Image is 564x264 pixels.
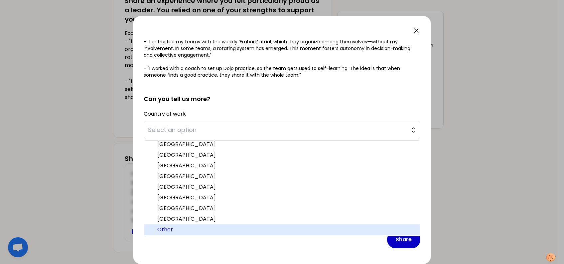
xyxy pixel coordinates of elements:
span: [GEOGRAPHIC_DATA] [157,172,415,180]
span: [GEOGRAPHIC_DATA] [157,194,415,202]
p: Example: - "I entrusted my teams with the weekly ‘Embark’ ritual, which they organize among thems... [144,32,420,78]
span: [GEOGRAPHIC_DATA] [157,215,415,223]
span: [GEOGRAPHIC_DATA] [157,140,415,148]
span: Select an option [148,125,407,135]
button: Share [387,231,420,248]
span: [GEOGRAPHIC_DATA] [157,162,415,170]
h2: Can you tell us more? [144,84,420,104]
button: Select an option [144,121,420,139]
label: Country of work [144,110,186,118]
span: [GEOGRAPHIC_DATA] [157,183,415,191]
span: [GEOGRAPHIC_DATA] [157,151,415,159]
ul: Select an option [144,140,420,236]
span: [GEOGRAPHIC_DATA] [157,204,415,212]
span: Other [157,226,415,234]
